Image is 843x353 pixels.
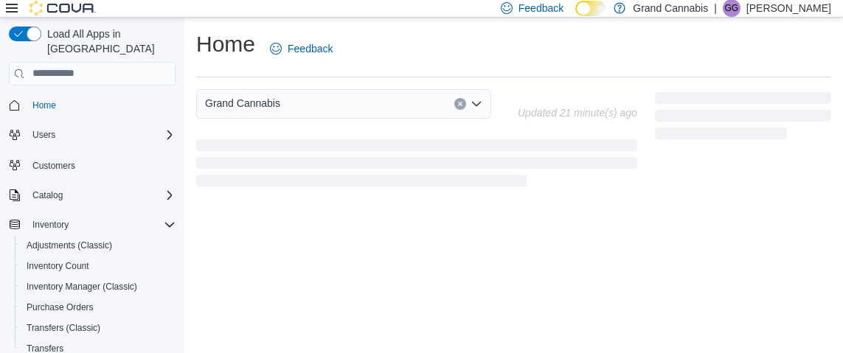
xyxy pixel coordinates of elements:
span: Users [32,129,55,141]
button: Catalog [3,185,181,206]
a: Inventory Count [21,257,95,275]
span: Users [27,126,176,144]
button: Clear input [454,98,466,110]
button: Inventory [27,216,74,234]
span: Adjustments (Classic) [27,240,112,251]
span: Home [32,99,56,111]
a: Home [27,97,62,114]
span: Purchase Orders [27,301,94,313]
a: Customers [27,157,81,175]
p: Updated 21 minute(s) ago [518,107,637,119]
input: Dark Mode [575,1,606,16]
button: Inventory [3,214,181,235]
img: Cova [30,1,96,15]
button: Users [27,126,61,144]
span: Loading [655,95,831,142]
button: Customers [3,154,181,175]
span: Catalog [32,189,63,201]
span: Transfers (Classic) [21,319,176,337]
span: Home [27,96,176,114]
a: Inventory Manager (Classic) [21,278,143,296]
span: Customers [32,160,75,172]
button: Users [3,125,181,145]
span: Inventory Count [21,257,176,275]
span: Load All Apps in [GEOGRAPHIC_DATA] [41,27,176,56]
span: Inventory Manager (Classic) [21,278,176,296]
span: Catalog [27,186,176,204]
span: Loading [196,142,637,189]
a: Purchase Orders [21,298,100,316]
button: Catalog [27,186,69,204]
button: Inventory Count [15,256,181,276]
span: Adjustments (Classic) [21,237,176,254]
a: Adjustments (Classic) [21,237,118,254]
span: Feedback [518,1,563,15]
span: Inventory Count [27,260,89,272]
button: Transfers (Classic) [15,318,181,338]
button: Adjustments (Classic) [15,235,181,256]
span: Feedback [288,41,333,56]
span: Transfers (Classic) [27,322,100,334]
a: Feedback [264,34,339,63]
h1: Home [196,29,255,59]
span: Inventory Manager (Classic) [27,281,137,293]
span: Inventory [32,219,69,231]
button: Inventory Manager (Classic) [15,276,181,297]
span: Inventory [27,216,176,234]
button: Home [3,94,181,116]
span: Purchase Orders [21,298,176,316]
span: Customers [27,155,176,174]
button: Open list of options [471,98,482,110]
span: Grand Cannabis [205,94,280,112]
button: Purchase Orders [15,297,181,318]
a: Transfers (Classic) [21,319,106,337]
